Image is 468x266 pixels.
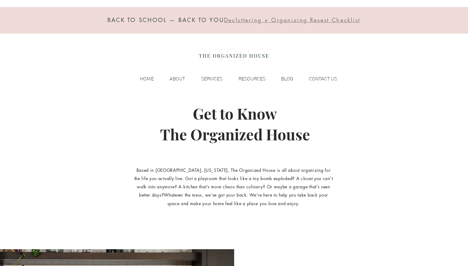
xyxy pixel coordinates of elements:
a: ABOUT [157,74,188,83]
img: the organized house [196,43,271,68]
a: RESOURCES [225,74,268,83]
p: CONTACT US [306,74,340,83]
span: Based in [GEOGRAPHIC_DATA], [US_STATE], The Organized House is all about organizing for the life ... [134,167,333,198]
h1: Get to Know The Organized House [84,103,386,145]
p: RESOURCES [235,74,268,83]
p: ABOUT [167,74,188,83]
p: HOME [137,74,157,83]
a: BLOG [268,74,296,83]
a: CONTACT US [296,74,340,83]
a: SERVICES [188,74,225,83]
span: BACK TO SCHOOL — BACK TO YOU [107,16,224,24]
p: SERVICES [198,74,225,83]
span: Whatever the mess, we’ve got your back. We’re here to help you take back your space and make your... [164,192,328,206]
p: BLOG [278,74,296,83]
span: Decluttering + Organizing Resest Checklist [224,16,360,24]
a: HOME [127,74,157,83]
nav: Site [127,74,340,83]
a: Decluttering + Organizing Resest Checklist [224,18,360,23]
